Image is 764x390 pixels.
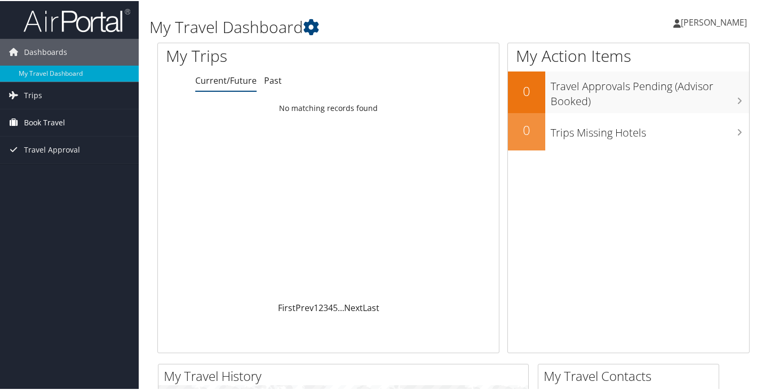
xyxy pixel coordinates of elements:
a: Current/Future [195,74,257,85]
a: Last [363,301,379,313]
h3: Travel Approvals Pending (Advisor Booked) [551,73,749,108]
a: [PERSON_NAME] [673,5,758,37]
td: No matching records found [158,98,499,117]
a: 3 [323,301,328,313]
a: 0Trips Missing Hotels [508,112,749,149]
h1: My Action Items [508,44,749,66]
span: Dashboards [24,38,67,65]
img: airportal-logo.png [23,7,130,32]
a: 1 [314,301,319,313]
h1: My Trips [166,44,349,66]
span: Travel Approval [24,136,80,162]
a: Past [264,74,282,85]
a: Prev [296,301,314,313]
a: Next [344,301,363,313]
h2: 0 [508,120,545,138]
a: First [278,301,296,313]
h2: My Travel History [164,366,528,384]
h1: My Travel Dashboard [149,15,555,37]
a: 4 [328,301,333,313]
span: … [338,301,344,313]
h3: Trips Missing Hotels [551,119,749,139]
a: 5 [333,301,338,313]
a: 2 [319,301,323,313]
span: Trips [24,81,42,108]
span: [PERSON_NAME] [681,15,747,27]
h2: My Travel Contacts [544,366,719,384]
h2: 0 [508,81,545,99]
span: Book Travel [24,108,65,135]
a: 0Travel Approvals Pending (Advisor Booked) [508,70,749,112]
